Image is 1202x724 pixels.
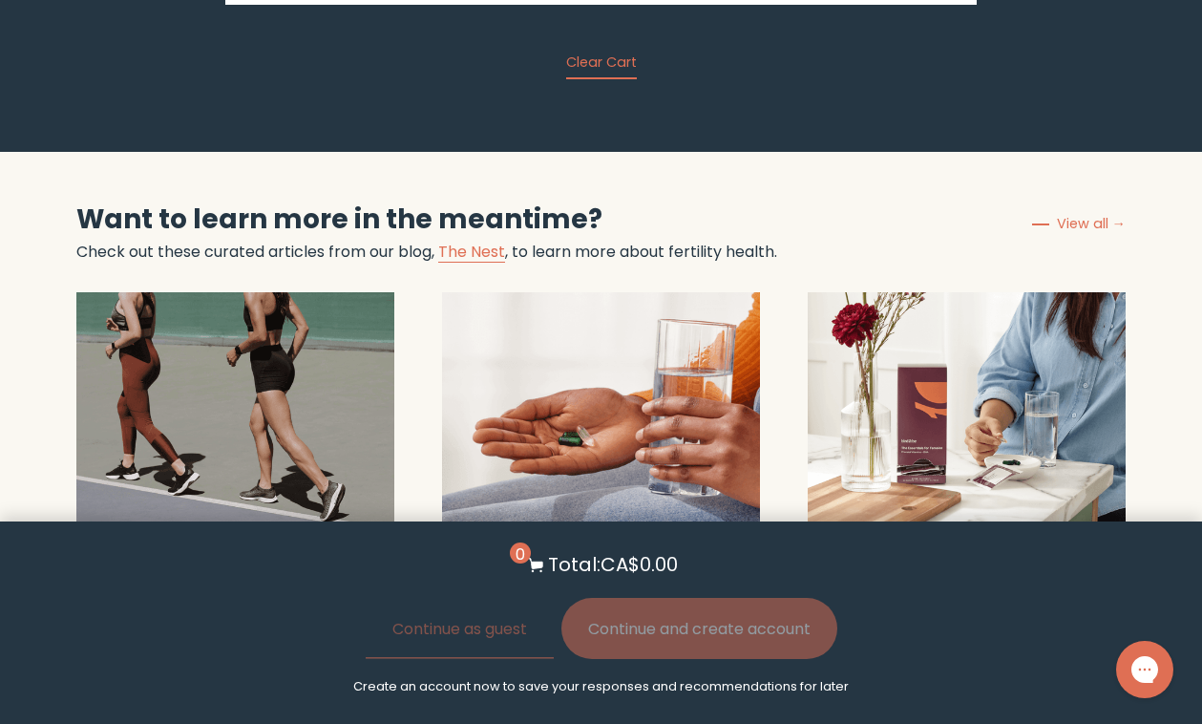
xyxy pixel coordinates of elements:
[76,200,777,240] h2: Want to learn more in the meantime?
[1032,214,1126,234] a: View all →
[366,598,554,659] button: Continue as guest
[548,550,678,579] p: Total: CA$0.00
[353,678,849,695] p: Create an account now to save your responses and recommendations for later
[76,240,777,264] p: Check out these curated articles from our blog, , to learn more about fertility health.
[510,543,531,564] span: 0
[561,598,837,659] button: Continue and create account
[1107,634,1183,705] iframe: Gorgias live chat messenger
[76,292,394,531] img: How to prep for IVF with tips from an ND
[566,53,637,79] button: Clear Cart
[442,292,760,531] img: Can you take a prenatal even if you're not pregnant?
[438,241,505,263] a: The Nest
